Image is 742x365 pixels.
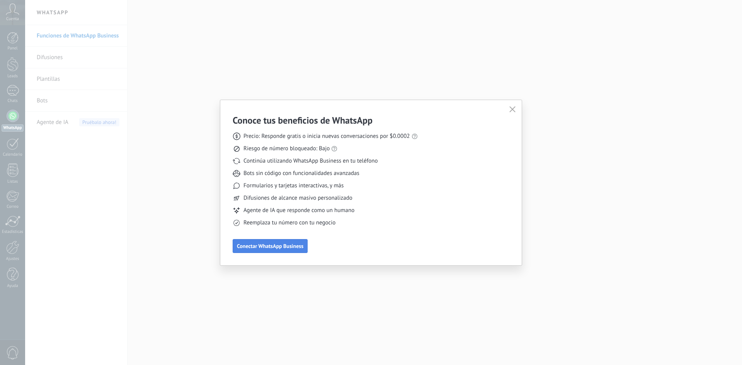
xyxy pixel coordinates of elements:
span: Precio: Responde gratis o inicia nuevas conversaciones por $0.0002 [243,132,410,140]
span: Agente de IA que responde como un humano [243,207,354,214]
span: Formularios y tarjetas interactivas, y más [243,182,344,190]
span: Reemplaza tu número con tu negocio [243,219,335,227]
span: Bots sin código con funcionalidades avanzadas [243,170,359,177]
span: Continúa utilizando WhatsApp Business en tu teléfono [243,157,378,165]
button: Conectar WhatsApp Business [233,239,308,253]
h3: Conoce tus beneficios de WhatsApp [233,114,373,126]
span: Riesgo de número bloqueado: Bajo [243,145,330,153]
span: Difusiones de alcance masivo personalizado [243,194,352,202]
span: Conectar WhatsApp Business [237,243,303,249]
